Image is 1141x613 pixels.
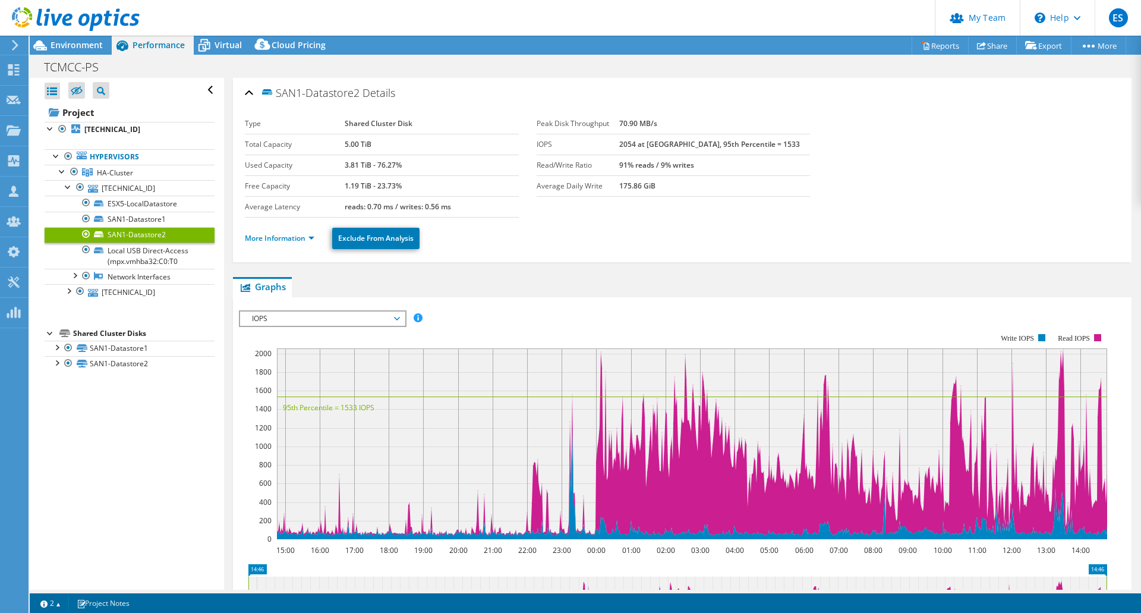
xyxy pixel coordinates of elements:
text: 04:00 [726,545,744,555]
a: Local USB Direct-Access (mpx.vmhba32:C0:T0 [45,243,215,269]
text: 1400 [255,404,272,414]
h1: TCMCC-PS [39,61,117,74]
text: 800 [259,460,272,470]
text: 08:00 [864,545,882,555]
text: 01:00 [622,545,641,555]
a: Project [45,103,215,122]
a: [TECHNICAL_ID] [45,284,215,300]
text: 95th Percentile = 1533 IOPS [283,403,374,413]
text: 200 [259,515,272,526]
b: 3.81 TiB - 76.27% [345,160,402,170]
a: Export [1016,36,1071,55]
text: 2000 [255,348,272,359]
label: Average Daily Write [537,180,619,192]
a: SAN1-Datastore1 [45,341,215,356]
a: SAN1-Datastore2 [45,356,215,372]
text: 05:00 [760,545,778,555]
a: Project Notes [68,596,138,611]
label: IOPS [537,139,619,150]
label: Average Latency [245,201,345,213]
b: 175.86 GiB [619,181,655,191]
text: 15:00 [276,545,295,555]
label: Total Capacity [245,139,345,150]
span: Cloud Pricing [272,39,326,51]
b: 1.19 TiB - 23.73% [345,181,402,191]
label: Free Capacity [245,180,345,192]
text: 07:00 [830,545,848,555]
span: SAN1-Datastore2 [260,86,360,99]
b: 91% reads / 9% writes [619,160,694,170]
text: 400 [259,497,272,507]
text: 18:00 [380,545,398,555]
span: Details [363,86,395,100]
text: 1600 [255,385,272,395]
text: 12:00 [1003,545,1021,555]
a: [TECHNICAL_ID] [45,180,215,196]
text: 16:00 [311,545,329,555]
text: 13:00 [1037,545,1055,555]
text: 20:00 [449,545,468,555]
b: reads: 0.70 ms / writes: 0.56 ms [345,202,451,212]
text: 21:00 [484,545,502,555]
text: 14:00 [1071,545,1090,555]
a: SAN1-Datastore1 [45,212,215,227]
div: Shared Cluster Disks [73,326,215,341]
label: Read/Write Ratio [537,159,619,171]
text: 22:00 [518,545,537,555]
span: Graphs [239,281,286,293]
text: 0 [267,534,272,544]
text: 00:00 [587,545,606,555]
a: SAN1-Datastore2 [45,227,215,243]
a: More [1071,36,1126,55]
a: [TECHNICAL_ID] [45,122,215,137]
text: 09:00 [899,545,917,555]
text: 17:00 [345,545,364,555]
span: Performance [133,39,185,51]
text: 1000 [255,441,272,451]
text: 23:00 [553,545,571,555]
a: Share [968,36,1017,55]
a: Reports [912,36,969,55]
span: IOPS [246,312,399,326]
text: 06:00 [795,545,814,555]
a: Hypervisors [45,149,215,165]
b: 2054 at [GEOGRAPHIC_DATA], 95th Percentile = 1533 [619,139,800,149]
a: HA-Cluster [45,165,215,180]
span: Environment [51,39,103,51]
b: 5.00 TiB [345,139,371,149]
b: 70.90 MB/s [619,118,657,128]
a: ESX5-LocalDatastore [45,196,215,211]
label: Type [245,118,345,130]
label: Peak Disk Throughput [537,118,619,130]
a: 2 [32,596,69,611]
label: Used Capacity [245,159,345,171]
a: Network Interfaces [45,269,215,284]
span: ES [1109,8,1128,27]
b: Shared Cluster Disk [345,118,412,128]
a: More Information [245,233,314,243]
span: Virtual [215,39,242,51]
text: 1800 [255,367,272,377]
text: 1200 [255,423,272,433]
span: HA-Cluster [97,168,133,178]
text: 19:00 [414,545,433,555]
text: 600 [259,478,272,488]
text: 02:00 [657,545,675,555]
a: Exclude From Analysis [332,228,420,249]
text: Read IOPS [1058,334,1090,342]
text: 10:00 [934,545,952,555]
b: [TECHNICAL_ID] [84,124,140,134]
text: Write IOPS [1001,334,1034,342]
svg: \n [1035,12,1045,23]
text: 11:00 [968,545,986,555]
text: 03:00 [691,545,710,555]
